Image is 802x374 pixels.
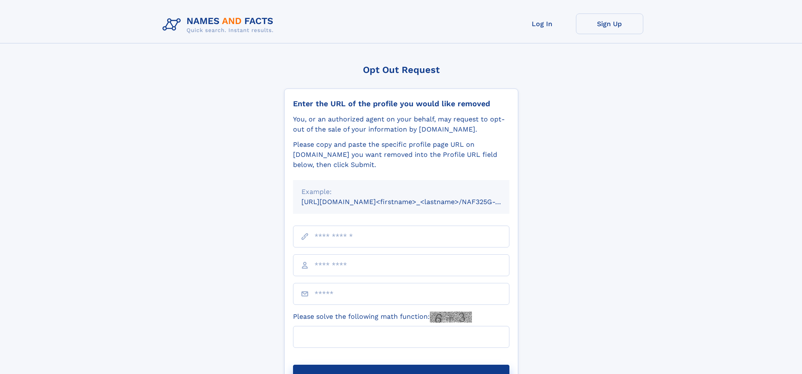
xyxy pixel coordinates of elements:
[301,198,525,206] small: [URL][DOMAIN_NAME]<firstname>_<lastname>/NAF325G-xxxxxxxx
[284,65,518,75] div: Opt Out Request
[293,140,509,170] div: Please copy and paste the specific profile page URL on [DOMAIN_NAME] you want removed into the Pr...
[293,312,472,323] label: Please solve the following math function:
[293,114,509,135] div: You, or an authorized agent on your behalf, may request to opt-out of the sale of your informatio...
[301,187,501,197] div: Example:
[293,99,509,108] div: Enter the URL of the profile you would like removed
[509,13,576,34] a: Log In
[159,13,280,36] img: Logo Names and Facts
[576,13,643,34] a: Sign Up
